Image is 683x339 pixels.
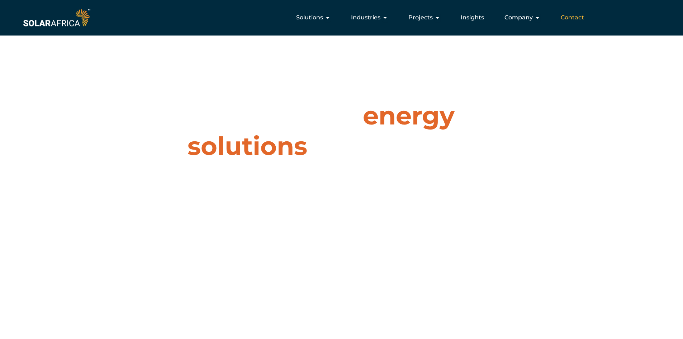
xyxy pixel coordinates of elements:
[188,100,455,161] span: energy solutions
[408,13,433,22] span: Projects
[504,13,533,22] span: Company
[461,13,484,22] a: Insights
[444,206,522,212] span: I want to control my power
[152,206,226,212] span: I want cheaper electricity
[269,197,408,221] a: I want to go green
[309,206,363,212] span: I want to go green
[182,100,501,161] h1: Leaders in for businesses
[21,295,683,300] h5: SolarAfrica is proudly affiliated with
[290,179,393,190] h5: What brings you here?
[122,197,261,221] a: I want cheaper electricity
[416,197,555,221] a: I want to control my power
[561,13,584,22] a: Contact
[92,10,590,25] nav: Menu
[351,13,380,22] span: Industries
[296,13,323,22] span: Solutions
[92,10,590,25] div: Menu Toggle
